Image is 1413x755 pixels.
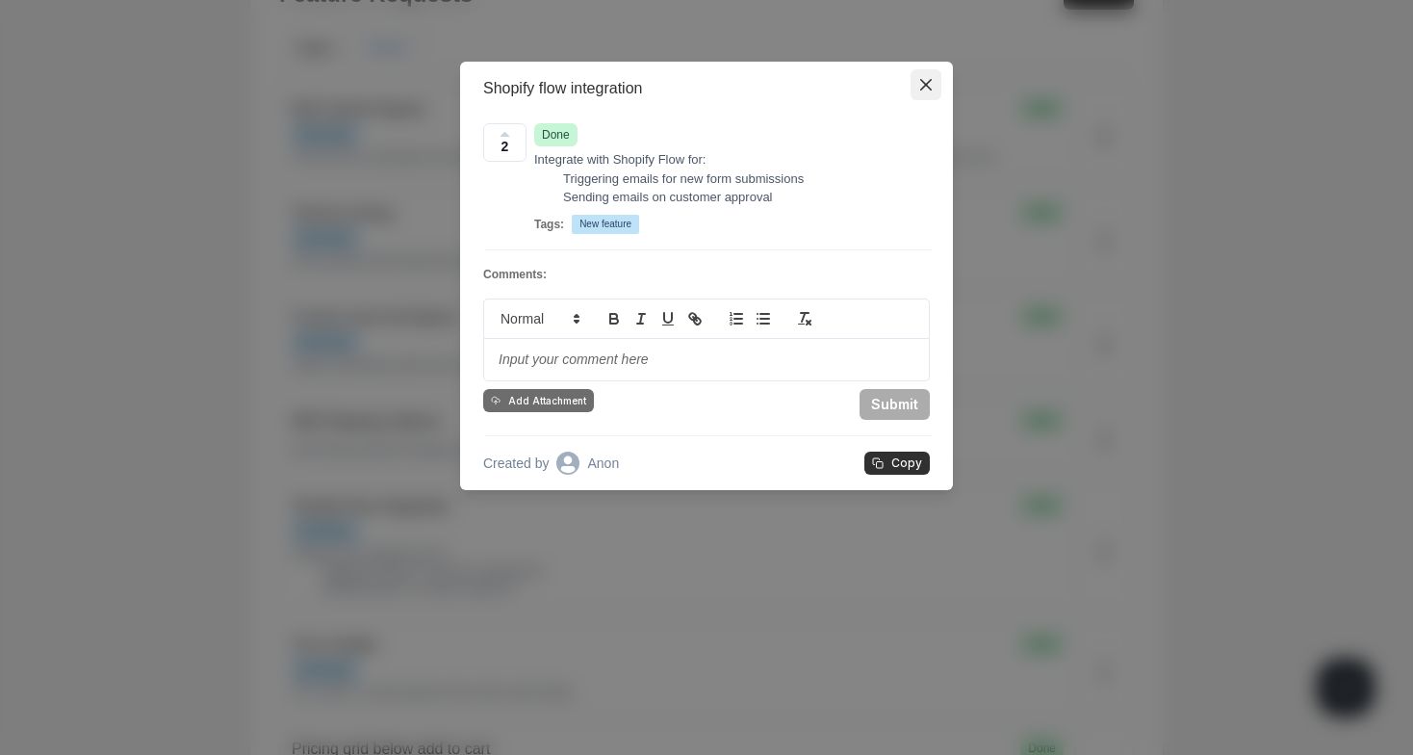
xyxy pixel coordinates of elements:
button: copy-guid-URL [864,452,930,475]
span: Done [542,128,570,142]
p: Copy [891,456,922,470]
p: Integrate with Shopify Flow for: [534,150,930,169]
p: Created by [483,454,549,474]
p: 2 [501,137,509,157]
p: Anon [587,454,619,474]
svg: avatar [556,452,579,475]
button: Close [911,69,941,100]
button: Submit [860,389,930,420]
li: Sending emails on customer approval [563,188,930,207]
span: New feature [572,215,639,234]
p: Shopify flow integration [483,77,642,100]
p: Tags: [534,216,564,233]
button: Add Attachment [483,389,594,412]
li: Triggering emails for new form submissions [563,169,930,189]
p: Comments: [483,266,930,283]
